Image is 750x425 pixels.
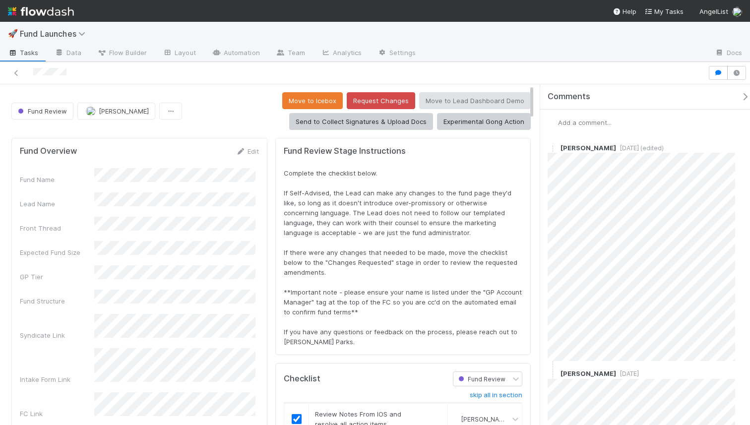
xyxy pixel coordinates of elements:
[47,46,89,61] a: Data
[155,46,204,61] a: Layout
[8,48,39,58] span: Tasks
[20,223,94,233] div: Front Thread
[470,391,522,399] h6: skip all in section
[558,119,612,126] span: Add a comment...
[707,46,750,61] a: Docs
[204,46,268,61] a: Automation
[282,92,343,109] button: Move to Icebox
[732,7,742,17] img: avatar_0a9e60f7-03da-485c-bb15-a40c44fcec20.png
[97,48,147,58] span: Flow Builder
[437,113,531,130] button: Experimental Gong Action
[20,409,94,419] div: FC Link
[20,146,77,156] h5: Fund Overview
[370,46,424,61] a: Settings
[561,369,616,377] span: [PERSON_NAME]
[16,107,67,115] span: Fund Review
[236,147,259,155] a: Edit
[699,7,728,15] span: AngelList
[419,92,531,109] button: Move to Lead Dashboard Demo
[20,374,94,384] div: Intake Form Link
[284,169,524,346] span: Complete the checklist below. If Self-Advised, the Lead can make any changes to the fund page the...
[89,46,155,61] a: Flow Builder
[20,247,94,257] div: Expected Fund Size
[616,144,664,152] span: [DATE] (edited)
[644,6,684,16] a: My Tasks
[456,375,505,382] span: Fund Review
[8,29,18,38] span: 🚀
[99,107,149,115] span: [PERSON_NAME]
[347,92,415,109] button: Request Changes
[548,369,558,379] img: avatar_0a9e60f7-03da-485c-bb15-a40c44fcec20.png
[548,92,590,102] span: Comments
[644,7,684,15] span: My Tasks
[20,175,94,184] div: Fund Name
[452,415,460,423] img: avatar_0a9e60f7-03da-485c-bb15-a40c44fcec20.png
[20,272,94,282] div: GP Tier
[284,146,522,156] h5: Fund Review Stage Instructions
[561,144,616,152] span: [PERSON_NAME]
[20,330,94,340] div: Syndicate Link
[20,199,94,209] div: Lead Name
[461,416,510,423] span: [PERSON_NAME]
[20,29,90,39] span: Fund Launches
[470,391,522,403] a: skip all in section
[86,106,96,116] img: avatar_0a9e60f7-03da-485c-bb15-a40c44fcec20.png
[548,118,558,127] img: avatar_0a9e60f7-03da-485c-bb15-a40c44fcec20.png
[548,143,558,153] img: avatar_04f2f553-352a-453f-b9fb-c6074dc60769.png
[11,103,73,120] button: Fund Review
[313,46,370,61] a: Analytics
[8,3,74,20] img: logo-inverted-e16ddd16eac7371096b0.svg
[289,113,433,130] button: Send to Collect Signatures & Upload Docs
[616,370,639,377] span: [DATE]
[284,374,320,384] h5: Checklist
[268,46,313,61] a: Team
[20,296,94,306] div: Fund Structure
[613,6,636,16] div: Help
[77,103,155,120] button: [PERSON_NAME]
